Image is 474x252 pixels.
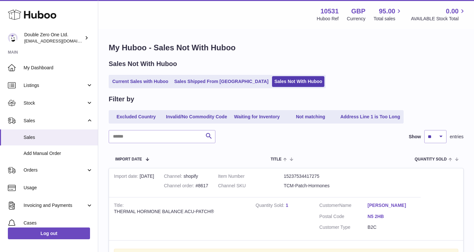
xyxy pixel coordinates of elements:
[172,76,271,87] a: Sales Shipped From [GEOGRAPHIC_DATA]
[446,7,459,16] span: 0.00
[319,224,368,230] dt: Customer Type
[319,202,368,210] dt: Name
[286,203,288,208] a: 1
[317,16,339,22] div: Huboo Ref
[24,65,93,71] span: My Dashboard
[368,224,416,230] dd: B2C
[319,213,368,221] dt: Postal Code
[284,173,350,179] dd: 15237534417275
[450,134,464,140] span: entries
[109,95,134,104] h2: Filter by
[164,174,184,180] strong: Channel
[24,202,86,209] span: Invoicing and Payments
[218,183,284,189] dt: Channel SKU
[411,7,466,22] a: 0.00 AVAILABLE Stock Total
[24,134,93,141] span: Sales
[256,203,286,210] strong: Quantity Sold
[110,111,162,122] a: Excluded Country
[8,33,18,43] img: hello@001skincare.com
[24,118,86,124] span: Sales
[368,213,416,220] a: N5 2HB
[320,7,339,16] strong: 10531
[114,203,124,210] strong: Title
[374,7,403,22] a: 95.00 Total sales
[284,183,350,189] dd: TCM-Patch-Hormones
[24,220,93,226] span: Cases
[409,134,421,140] label: Show
[109,42,464,53] h1: My Huboo - Sales Not With Huboo
[415,157,447,161] span: Quantity Sold
[24,150,93,157] span: Add Manual Order
[368,202,416,209] a: [PERSON_NAME]
[231,111,283,122] a: Waiting for Inventory
[218,173,284,179] dt: Item Number
[24,82,86,89] span: Listings
[374,16,403,22] span: Total sales
[284,111,337,122] a: Not matching
[114,174,140,180] strong: Import date
[164,111,229,122] a: Invalid/No Commodity Code
[164,173,208,179] div: shopify
[24,167,86,173] span: Orders
[271,157,282,161] span: Title
[114,209,246,215] div: THERMAL HORMONE BALANCE ACU-PATCH®
[109,59,177,68] h2: Sales Not With Huboo
[347,16,366,22] div: Currency
[164,183,208,189] div: #8617
[110,76,171,87] a: Current Sales with Huboo
[24,100,86,106] span: Stock
[24,38,96,43] span: [EMAIL_ADDRESS][DOMAIN_NAME]
[272,76,324,87] a: Sales Not With Huboo
[338,111,403,122] a: Address Line 1 is Too Long
[319,203,339,208] span: Customer
[379,7,395,16] span: 95.00
[8,227,90,239] a: Log out
[351,7,365,16] strong: GBP
[164,183,196,190] strong: Channel order
[109,168,159,197] td: [DATE]
[24,32,83,44] div: Double Zero One Ltd.
[115,157,142,161] span: Import date
[411,16,466,22] span: AVAILABLE Stock Total
[24,185,93,191] span: Usage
